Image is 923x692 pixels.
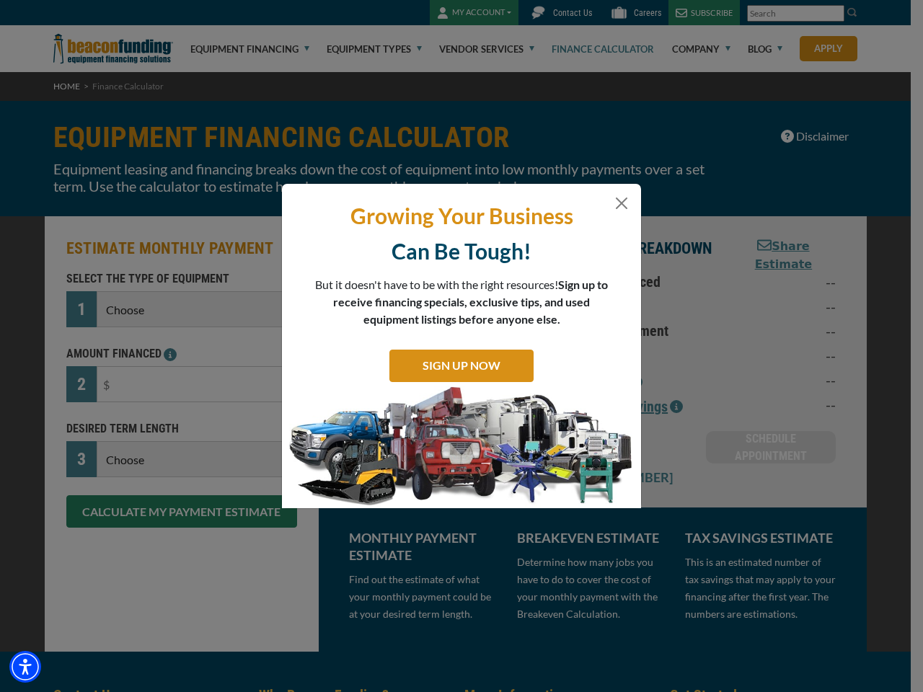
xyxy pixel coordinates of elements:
p: Can Be Tough! [293,237,630,265]
div: Accessibility Menu [9,651,41,683]
a: SIGN UP NOW [389,350,534,382]
p: Growing Your Business [293,202,630,230]
button: Close [613,195,630,212]
span: Sign up to receive financing specials, exclusive tips, and used equipment listings before anyone ... [333,278,608,326]
p: But it doesn't have to be with the right resources! [314,276,609,328]
img: subscribe-modal.jpg [282,386,641,508]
